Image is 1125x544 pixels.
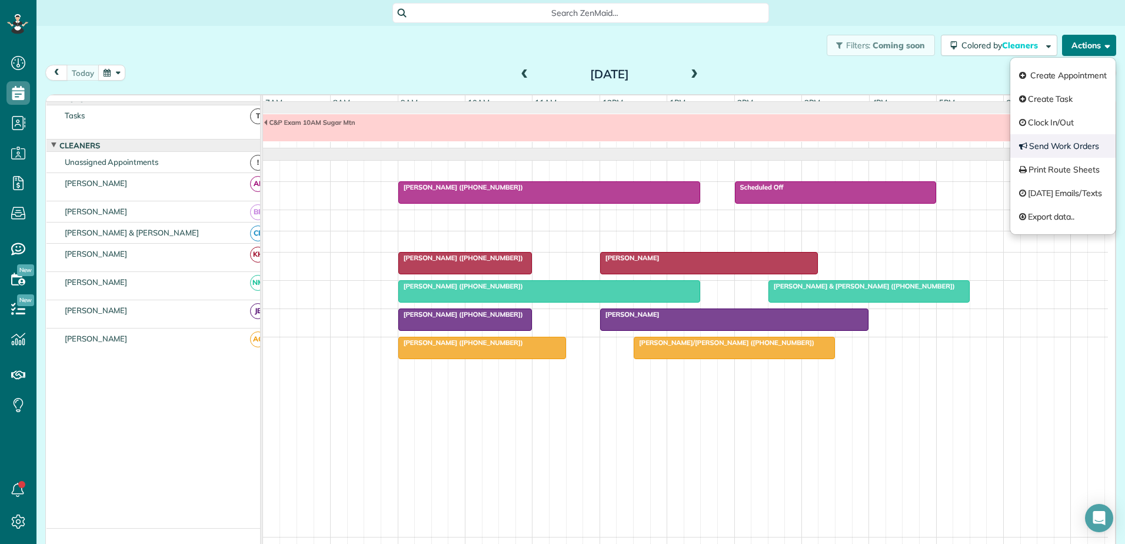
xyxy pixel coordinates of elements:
span: 7am [263,98,285,107]
span: C&P Exam 10AM Sugar Mtn [263,118,355,127]
span: [PERSON_NAME] [600,254,660,262]
span: 5pm [937,98,957,107]
span: 9am [398,98,420,107]
span: 2pm [735,98,755,107]
span: Scheduled Off [734,183,784,191]
span: Filters: [846,40,871,51]
span: T [250,108,266,124]
span: Tasks [62,111,87,120]
a: Print Route Sheets [1010,158,1116,181]
span: 4pm [870,98,890,107]
a: Clock In/Out [1010,111,1116,134]
span: AG [250,331,266,347]
button: Actions [1062,35,1116,56]
span: CB [250,225,266,241]
button: Colored byCleaners [941,35,1057,56]
span: [PERSON_NAME] ([PHONE_NUMBER]) [398,254,524,262]
a: Create Task [1010,87,1116,111]
span: 1pm [667,98,688,107]
span: [PERSON_NAME] ([PHONE_NUMBER]) [398,282,524,290]
span: New [17,264,34,276]
span: Unassigned Appointments [62,157,161,167]
span: [PERSON_NAME] [62,207,130,216]
span: [PERSON_NAME] [62,178,130,188]
span: [PERSON_NAME] ([PHONE_NUMBER]) [398,310,524,319]
span: Colored by [961,40,1042,51]
span: 12pm [600,98,625,107]
button: today [66,65,99,81]
span: 11am [532,98,559,107]
a: Export data.. [1010,205,1116,228]
div: Open Intercom Messenger [1085,504,1113,532]
span: [PERSON_NAME] [62,277,130,287]
span: [PERSON_NAME] ([PHONE_NUMBER]) [398,183,524,191]
span: ! [250,155,266,171]
span: NM [250,275,266,291]
span: Cleaners [57,141,102,150]
span: 8am [331,98,352,107]
h2: [DATE] [536,68,683,81]
button: prev [45,65,68,81]
span: AF [250,176,266,192]
span: 6pm [1004,98,1024,107]
span: Cleaners [1002,40,1040,51]
span: [PERSON_NAME] & [PERSON_NAME] ([PHONE_NUMBER]) [768,282,956,290]
a: [DATE] Emails/Texts [1010,181,1116,205]
span: JB [250,303,266,319]
span: New [17,294,34,306]
span: [PERSON_NAME] [62,306,130,315]
span: KH [250,247,266,263]
span: [PERSON_NAME] [62,334,130,343]
a: Send Work Orders [1010,134,1116,158]
a: Create Appointment [1010,64,1116,87]
span: [PERSON_NAME] [600,310,660,319]
span: [PERSON_NAME] [62,249,130,258]
span: BR [250,204,266,220]
span: [PERSON_NAME] ([PHONE_NUMBER]) [398,339,524,347]
span: 3pm [802,98,823,107]
span: Coming soon [873,40,926,51]
span: [PERSON_NAME]/[PERSON_NAME] ([PHONE_NUMBER]) [633,339,815,347]
span: [PERSON_NAME] & [PERSON_NAME] [62,228,201,237]
span: 10am [465,98,492,107]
